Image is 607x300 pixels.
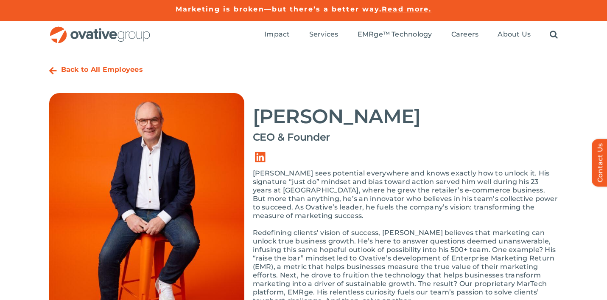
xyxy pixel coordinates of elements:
a: Impact [264,30,290,40]
p: [PERSON_NAME] sees potential everywhere and knows exactly how to unlock it. His signature “just d... [253,169,558,220]
a: OG_Full_horizontal_RGB [49,25,151,34]
a: About Us [498,30,531,40]
a: Read more. [382,5,431,13]
a: Link to https://ovative.com/about-us/people/ [49,67,57,75]
a: EMRge™ Technology [358,30,432,40]
a: Link to https://www.linkedin.com/in/dalenitschke/ [249,145,272,169]
a: Back to All Employees [61,65,143,74]
nav: Menu [264,21,558,48]
a: Marketing is broken—but there’s a better way. [176,5,382,13]
a: Services [309,30,338,40]
a: Search [550,30,558,40]
h2: [PERSON_NAME] [253,106,558,127]
h4: CEO & Founder [253,131,558,143]
a: Careers [451,30,479,40]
